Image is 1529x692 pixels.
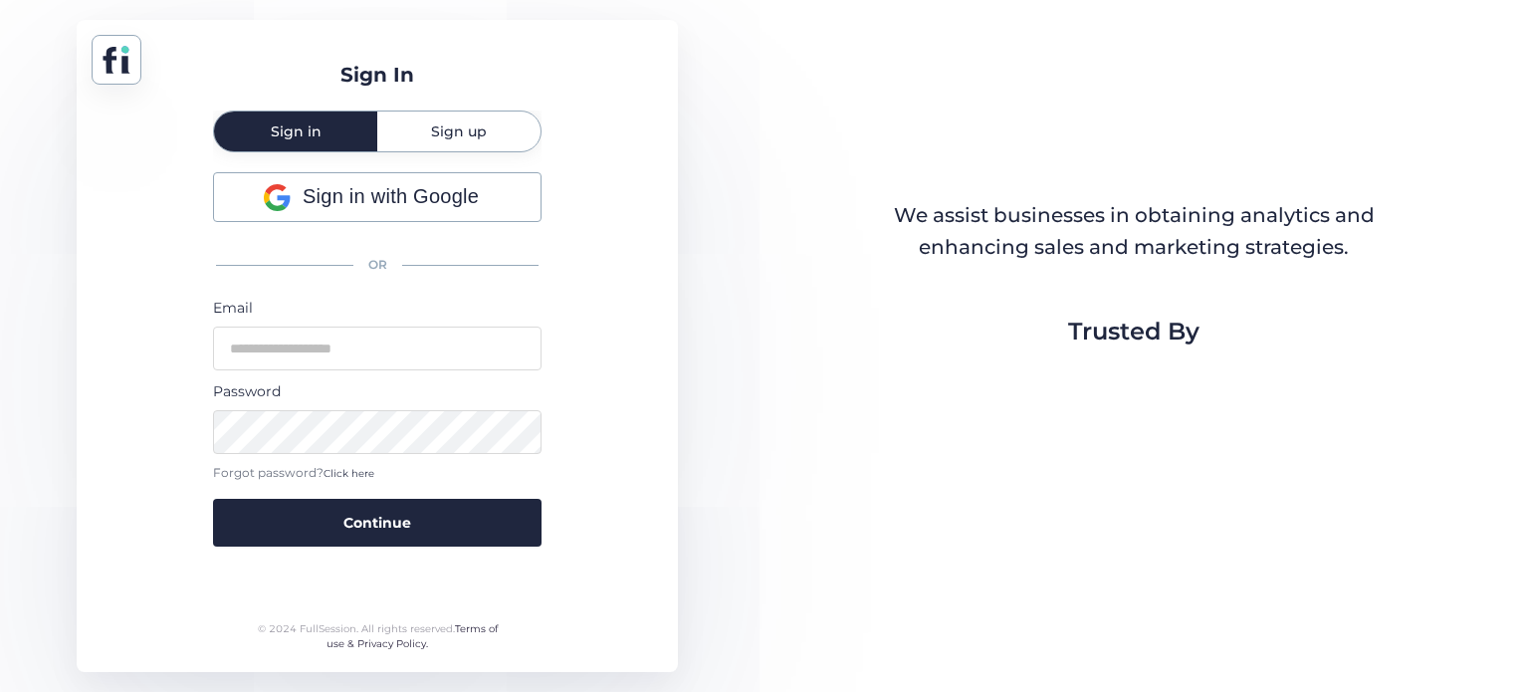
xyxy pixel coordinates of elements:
[213,380,542,402] div: Password
[303,181,479,212] span: Sign in with Google
[213,499,542,547] button: Continue
[213,297,542,319] div: Email
[1068,313,1200,350] span: Trusted By
[327,622,498,651] a: Terms of use & Privacy Policy.
[340,60,414,91] div: Sign In
[249,621,507,652] div: © 2024 FullSession. All rights reserved.
[431,124,487,138] span: Sign up
[271,124,322,138] span: Sign in
[213,464,542,483] div: Forgot password?
[324,467,374,480] span: Click here
[213,244,542,287] div: OR
[343,512,411,534] span: Continue
[871,200,1397,263] div: We assist businesses in obtaining analytics and enhancing sales and marketing strategies.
